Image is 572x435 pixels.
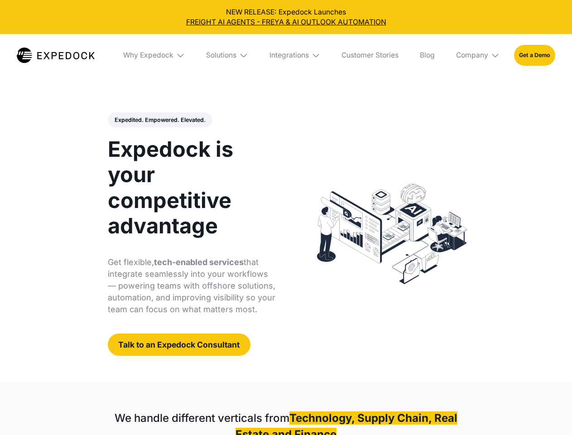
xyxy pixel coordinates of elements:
div: Company [456,51,488,60]
a: FREIGHT AI AGENTS - FREYA & AI OUTLOOK AUTOMATION [7,17,565,27]
iframe: Chat Widget [527,391,572,435]
div: Solutions [199,34,255,77]
div: Company [449,34,507,77]
div: Integrations [269,51,309,60]
p: Get flexible, that integrate seamlessly into your workflows — powering teams with offshore soluti... [108,256,276,315]
div: Why Expedock [123,51,173,60]
div: Why Expedock [116,34,192,77]
a: Customer Stories [334,34,405,77]
a: Get a Demo [514,45,555,65]
div: Solutions [206,51,236,60]
a: Blog [413,34,442,77]
div: Integrations [262,34,327,77]
a: Talk to an Expedock Consultant [108,333,250,356]
strong: tech-enabled services [154,257,244,267]
div: NEW RELEASE: Expedock Launches [7,7,565,27]
h1: Expedock is your competitive advantage [108,136,276,238]
strong: We handle different verticals from [115,411,289,425]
